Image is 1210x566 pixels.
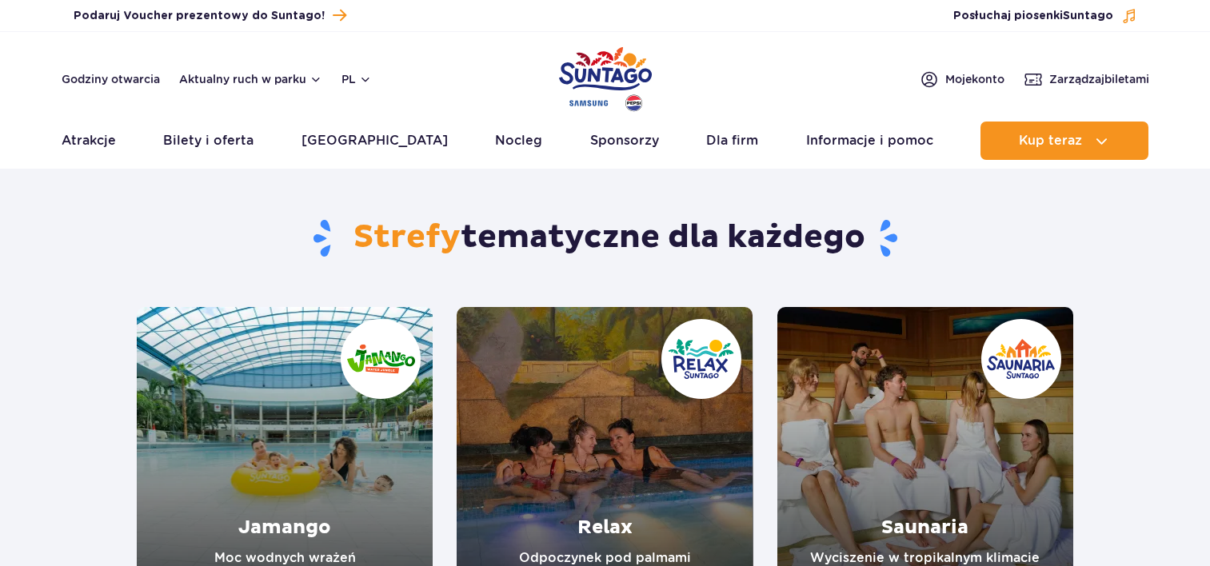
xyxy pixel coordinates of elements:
[495,122,542,160] a: Nocleg
[62,122,116,160] a: Atrakcje
[706,122,758,160] a: Dla firm
[163,122,254,160] a: Bilety i oferta
[1049,71,1149,87] span: Zarządzaj biletami
[74,8,325,24] span: Podaruj Voucher prezentowy do Suntago!
[74,5,346,26] a: Podaruj Voucher prezentowy do Suntago!
[590,122,659,160] a: Sponsorzy
[1063,10,1113,22] span: Suntago
[341,71,372,87] button: pl
[62,71,160,87] a: Godziny otwarcia
[953,8,1113,24] span: Posłuchaj piosenki
[137,217,1073,259] h1: tematyczne dla każdego
[806,122,933,160] a: Informacje i pomoc
[953,8,1137,24] button: Posłuchaj piosenkiSuntago
[302,122,448,160] a: [GEOGRAPHIC_DATA]
[353,217,461,257] span: Strefy
[559,40,652,114] a: Park of Poland
[945,71,1004,87] span: Moje konto
[1024,70,1149,89] a: Zarządzajbiletami
[920,70,1004,89] a: Mojekonto
[980,122,1148,160] button: Kup teraz
[1019,134,1082,148] span: Kup teraz
[179,73,322,86] button: Aktualny ruch w parku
